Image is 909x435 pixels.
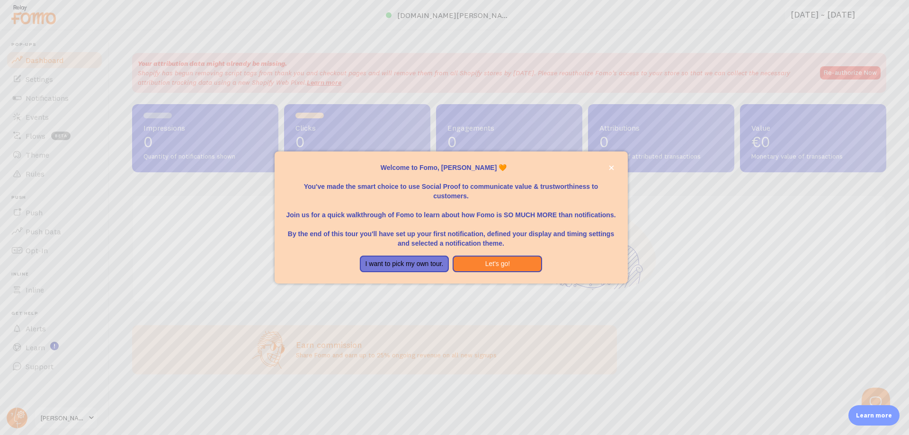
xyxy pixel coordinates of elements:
div: Learn more [848,405,900,426]
p: By the end of this tour you'll have set up your first notification, defined your display and timi... [286,220,616,248]
button: Let's go! [453,256,542,273]
button: I want to pick my own tour. [360,256,449,273]
p: Welcome to Fomo, [PERSON_NAME] 🧡 [286,163,616,172]
button: close, [606,163,616,173]
p: You've made the smart choice to use Social Proof to communicate value & trustworthiness to custom... [286,172,616,201]
p: Learn more [856,411,892,420]
p: Join us for a quick walkthrough of Fomo to learn about how Fomo is SO MUCH MORE than notifications. [286,201,616,220]
div: Welcome to Fomo, Domenico Latilla 🧡You&amp;#39;ve made the smart choice to use Social Proof to co... [275,151,628,284]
